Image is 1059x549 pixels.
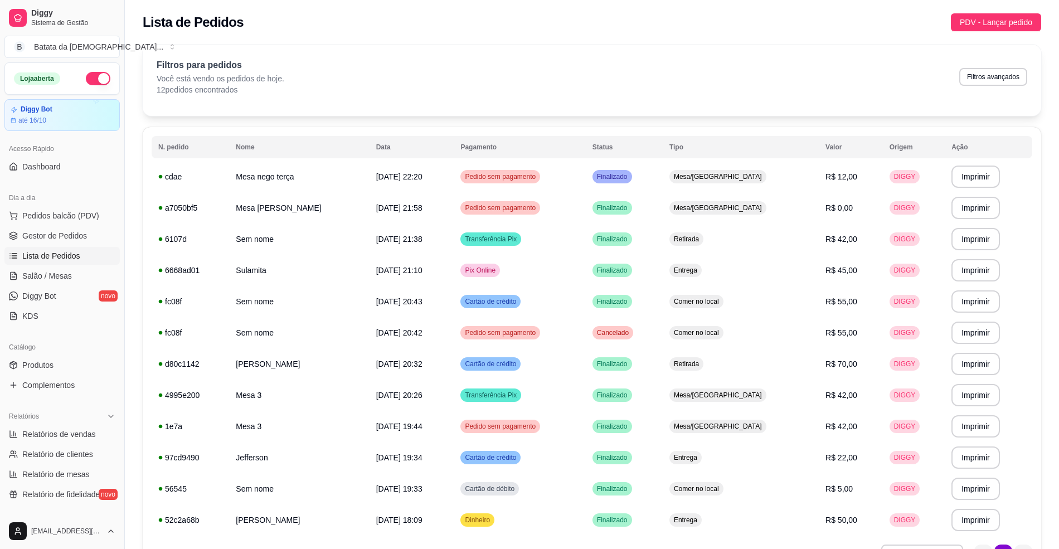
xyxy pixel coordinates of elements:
[825,172,857,181] span: R$ 12,00
[595,172,630,181] span: Finalizado
[4,307,120,325] a: KDS
[892,453,918,462] span: DIGGY
[4,518,120,545] button: [EMAIL_ADDRESS][DOMAIN_NAME]
[18,116,46,125] article: até 16/10
[14,41,25,52] span: B
[892,484,918,493] span: DIGGY
[892,235,918,244] span: DIGGY
[892,516,918,524] span: DIGGY
[4,425,120,443] a: Relatórios de vendas
[960,16,1032,28] span: PDV - Lançar pedido
[825,359,857,368] span: R$ 70,00
[157,59,284,72] p: Filtros para pedidos
[229,192,369,224] td: Mesa [PERSON_NAME]
[376,172,422,181] span: [DATE] 22:20
[143,13,244,31] h2: Lista de Pedidos
[463,203,538,212] span: Pedido sem pagamento
[951,259,1000,281] button: Imprimir
[672,328,721,337] span: Comer no local
[463,484,517,493] span: Cartão de débito
[463,297,518,306] span: Cartão de crédito
[595,391,630,400] span: Finalizado
[595,453,630,462] span: Finalizado
[229,504,369,536] td: [PERSON_NAME]
[229,136,369,158] th: Nome
[229,224,369,255] td: Sem nome
[672,235,701,244] span: Retirada
[892,359,918,368] span: DIGGY
[22,290,56,302] span: Diggy Bot
[672,297,721,306] span: Comer no local
[463,266,498,275] span: Pix Online
[825,516,857,524] span: R$ 50,00
[595,359,630,368] span: Finalizado
[22,359,54,371] span: Produtos
[951,322,1000,344] button: Imprimir
[4,36,120,58] button: Select a team
[22,380,75,391] span: Complementos
[825,328,857,337] span: R$ 55,00
[158,390,222,401] div: 4995e200
[229,317,369,348] td: Sem nome
[951,509,1000,531] button: Imprimir
[4,445,120,463] a: Relatório de clientes
[825,422,857,431] span: R$ 42,00
[892,203,918,212] span: DIGGY
[31,8,115,18] span: Diggy
[158,265,222,276] div: 6668ad01
[892,328,918,337] span: DIGGY
[158,452,222,463] div: 97cd9490
[229,255,369,286] td: Sulamita
[825,297,857,306] span: R$ 55,00
[158,483,222,494] div: 56545
[672,266,699,275] span: Entrega
[376,297,422,306] span: [DATE] 20:43
[376,516,422,524] span: [DATE] 18:09
[463,516,492,524] span: Dinheiro
[158,296,222,307] div: fc08f
[825,391,857,400] span: R$ 42,00
[663,136,819,158] th: Tipo
[945,136,1032,158] th: Ação
[819,136,883,158] th: Valor
[951,13,1041,31] button: PDV - Lançar pedido
[672,359,701,368] span: Retirada
[825,266,857,275] span: R$ 45,00
[959,68,1027,86] button: Filtros avançados
[22,310,38,322] span: KDS
[672,516,699,524] span: Entrega
[376,484,422,493] span: [DATE] 19:33
[229,411,369,442] td: Mesa 3
[951,384,1000,406] button: Imprimir
[229,442,369,473] td: Jefferson
[4,267,120,285] a: Salão / Mesas
[951,166,1000,188] button: Imprimir
[4,158,120,176] a: Dashboard
[463,422,538,431] span: Pedido sem pagamento
[229,161,369,192] td: Mesa nego terça
[4,207,120,225] button: Pedidos balcão (PDV)
[22,270,72,281] span: Salão / Mesas
[595,328,631,337] span: Cancelado
[951,228,1000,250] button: Imprimir
[463,172,538,181] span: Pedido sem pagamento
[595,484,630,493] span: Finalizado
[672,172,764,181] span: Mesa/[GEOGRAPHIC_DATA]
[22,210,99,221] span: Pedidos balcão (PDV)
[4,465,120,483] a: Relatório de mesas
[463,328,538,337] span: Pedido sem pagamento
[825,235,857,244] span: R$ 42,00
[883,136,945,158] th: Origem
[376,203,422,212] span: [DATE] 21:58
[463,235,519,244] span: Transferência Pix
[22,429,96,440] span: Relatórios de vendas
[158,514,222,526] div: 52c2a68b
[595,266,630,275] span: Finalizado
[672,203,764,212] span: Mesa/[GEOGRAPHIC_DATA]
[463,359,518,368] span: Cartão de crédito
[376,266,422,275] span: [DATE] 21:10
[951,197,1000,219] button: Imprimir
[158,358,222,370] div: d80c1142
[825,453,857,462] span: R$ 22,00
[86,72,110,85] button: Alterar Status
